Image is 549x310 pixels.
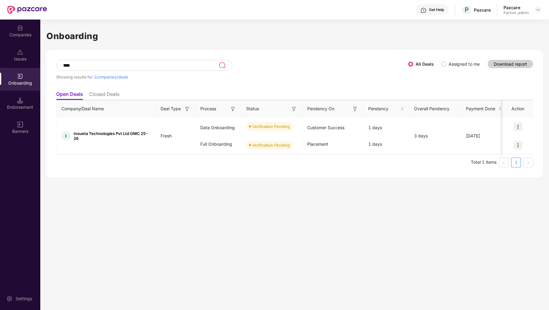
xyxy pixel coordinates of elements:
img: svg+xml;base64,PHN2ZyBpZD0iSXNzdWVzX2Rpc2FibGVkIiB4bWxucz0iaHR0cDovL3d3dy53My5vcmcvMjAwMC9zdmciIH... [17,49,23,55]
span: Pendency On [307,105,334,112]
img: svg+xml;base64,PHN2ZyBpZD0iSGVscC0zMngzMiIgeG1sbnM9Imh0dHA6Ly93d3cudzMub3JnLzIwMDAvc3ZnIiB3aWR0aD... [420,7,427,13]
img: svg+xml;base64,PHN2ZyBpZD0iU2V0dGluZy0yMHgyMCIgeG1sbnM9Imh0dHA6Ly93d3cudzMub3JnLzIwMDAvc3ZnIiB3aW... [6,296,13,302]
label: All Deals [416,61,434,67]
img: icon [514,141,522,149]
li: Total 1 items [471,158,496,167]
div: Partner_admin [504,10,529,15]
div: Pazcare [474,7,491,13]
span: Status [246,105,259,112]
img: svg+xml;base64,PHN2ZyB3aWR0aD0iMTYiIGhlaWdodD0iMTYiIHZpZXdCb3g9IjAgMCAxNiAxNiIgZmlsbD0ibm9uZSIgeG... [352,106,358,112]
li: Previous Page [499,158,509,167]
span: Fresh [156,133,176,138]
div: Showing results for [56,75,408,79]
div: Settings [14,296,34,302]
div: [DATE] [461,133,507,139]
img: svg+xml;base64,PHN2ZyBpZD0iRHJvcGRvd24tMzJ4MzIiIHhtbG5zPSJodHRwOi8vd3d3LnczLm9yZy8yMDAwL3N2ZyIgd2... [536,7,540,12]
img: svg+xml;base64,PHN2ZyB3aWR0aD0iMjAiIGhlaWdodD0iMjAiIHZpZXdCb3g9IjAgMCAyMCAyMCIgZmlsbD0ibm9uZSIgeG... [17,73,23,79]
div: Verification Pending [252,142,290,148]
label: Assigned to me [449,61,480,67]
span: Payment Done [466,105,497,112]
div: 1 days [363,119,409,136]
div: Full Onboarding [195,136,241,152]
li: Closed Deals [89,91,119,100]
a: 1 [511,158,521,167]
img: icon [514,122,522,131]
div: Verification Pending [252,123,290,129]
img: svg+xml;base64,PHN2ZyB3aWR0aD0iMTYiIGhlaWdodD0iMTYiIHZpZXdCb3g9IjAgMCAxNiAxNiIgZmlsbD0ibm9uZSIgeG... [17,122,23,128]
img: New Pazcare Logo [7,6,47,14]
div: 1 days [363,136,409,152]
span: 1 companies/deals [94,75,128,79]
div: I [61,131,71,140]
img: svg+xml;base64,PHN2ZyB3aWR0aD0iMTQuNSIgaGVpZ2h0PSIxNC41IiB2aWV3Qm94PSIwIDAgMTYgMTYiIGZpbGw9Im5vbm... [17,97,23,104]
img: svg+xml;base64,PHN2ZyB3aWR0aD0iMTYiIGhlaWdodD0iMTYiIHZpZXdCb3g9IjAgMCAxNiAxNiIgZmlsbD0ibm9uZSIgeG... [184,106,190,112]
li: Open Deals [56,91,83,100]
h1: Onboarding [46,29,543,43]
span: right [526,161,530,165]
div: 3 days [409,133,461,139]
div: Pazcare [504,5,529,10]
img: svg+xml;base64,PHN2ZyB3aWR0aD0iMTYiIGhlaWdodD0iMTYiIHZpZXdCb3g9IjAgMCAxNiAxNiIgZmlsbD0ibm9uZSIgeG... [291,106,297,112]
img: svg+xml;base64,PHN2ZyBpZD0iQ29tcGFuaWVzIiB4bWxucz0iaHR0cDovL3d3dy53My5vcmcvMjAwMC9zdmciIHdpZHRoPS... [17,25,23,31]
th: Company/Deal Name [56,100,156,117]
button: Download report [488,60,533,68]
span: left [502,161,506,165]
div: Get Help [429,7,444,12]
span: Process [200,105,216,112]
span: P [465,6,469,13]
th: Overall Pendency [409,100,461,117]
li: Next Page [523,158,533,167]
span: Insueta Technologies Pvt Ltd GMC 25-26 [74,131,151,141]
span: Deal Type [161,105,181,112]
div: Data Onboarding [195,119,241,136]
th: Payment Done [461,100,507,117]
span: Customer Success [307,125,344,130]
img: svg+xml;base64,PHN2ZyB3aWR0aD0iMjQiIGhlaWdodD0iMjUiIHZpZXdCb3g9IjAgMCAyNCAyNSIgZmlsbD0ibm9uZSIgeG... [219,62,226,69]
span: Pendency [368,105,399,112]
span: Placement [307,141,328,147]
th: Pendency [363,100,409,117]
button: left [499,158,509,167]
img: svg+xml;base64,PHN2ZyB3aWR0aD0iMTYiIGhlaWdodD0iMTYiIHZpZXdCb3g9IjAgMCAxNiAxNiIgZmlsbD0ibm9uZSIgeG... [230,106,236,112]
th: Action [503,100,533,117]
button: right [523,158,533,167]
